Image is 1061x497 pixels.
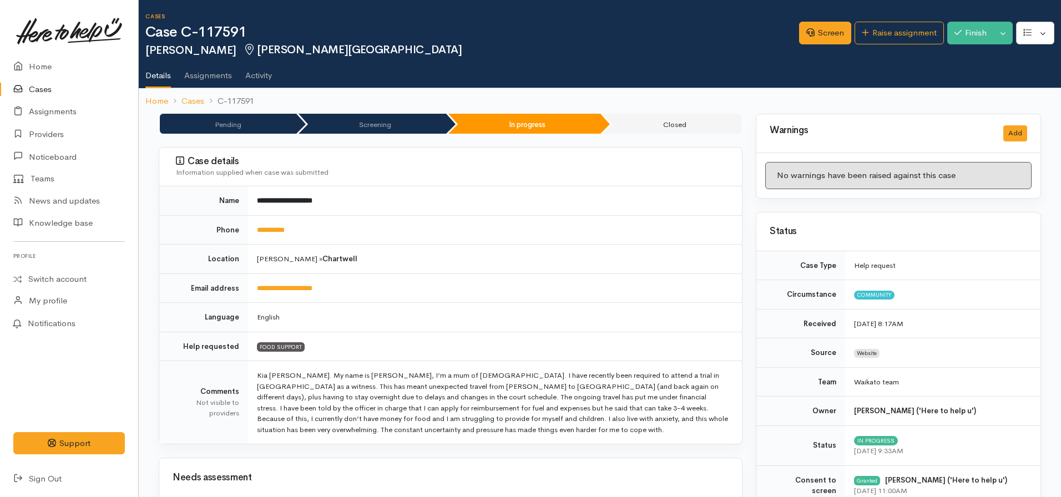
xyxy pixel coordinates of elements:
span: [PERSON_NAME][GEOGRAPHIC_DATA] [243,43,462,57]
td: Case Type [756,251,845,280]
td: Location [159,245,248,274]
td: Source [756,338,845,368]
div: No warnings have been raised against this case [765,162,1032,189]
h3: Warnings [770,125,990,136]
td: English [248,303,742,332]
h3: Status [770,226,1027,237]
span: Waikato team [854,377,899,387]
h6: Profile [13,248,125,263]
td: Kia [PERSON_NAME]. My name is [PERSON_NAME], I’m a mum of [DEMOGRAPHIC_DATA]. I have recently bee... [248,361,742,444]
td: Help request [845,251,1040,280]
td: Email address [159,273,248,303]
div: [DATE] 9:33AM [854,445,1027,457]
b: [PERSON_NAME] ('Here to help u') [854,406,976,415]
h6: Cases [145,13,799,19]
h1: Case C-117591 [145,24,799,40]
td: Owner [756,397,845,426]
h3: Needs assessment [173,473,729,483]
li: C-117591 [204,95,254,108]
div: Not visible to providers [173,397,239,419]
a: Assignments [184,56,232,87]
button: Support [13,432,125,455]
a: Cases [181,95,204,108]
b: Chartwell [322,254,357,263]
time: [DATE] 8:17AM [854,319,903,328]
span: [PERSON_NAME] » [257,254,357,263]
li: Pending [160,114,296,134]
li: In progress [448,114,600,134]
td: Status [756,425,845,465]
a: Raise assignment [855,22,944,44]
td: Circumstance [756,280,845,310]
td: Help requested [159,332,248,361]
h3: Case details [176,156,729,167]
h2: [PERSON_NAME] [145,44,799,57]
td: Language [159,303,248,332]
span: FOOD SUPPORT [257,342,305,351]
span: Community [854,291,895,300]
a: Activity [245,56,272,87]
li: Screening [299,114,446,134]
div: [DATE] 11:00AM [854,485,1027,496]
td: Team [756,367,845,397]
div: Granted [854,476,880,485]
b: [PERSON_NAME] ('Here to help u') [885,475,1007,485]
li: Closed [603,114,741,134]
nav: breadcrumb [139,88,1061,114]
button: Finish [947,22,994,44]
td: Comments [159,361,248,444]
span: Website [854,349,880,358]
td: Received [756,309,845,338]
td: Phone [159,215,248,245]
div: Information supplied when case was submitted [176,167,729,178]
a: Details [145,56,171,88]
a: Screen [799,22,851,44]
span: In progress [854,436,898,445]
td: Name [159,186,248,215]
a: Home [145,95,168,108]
button: Add [1003,125,1027,141]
